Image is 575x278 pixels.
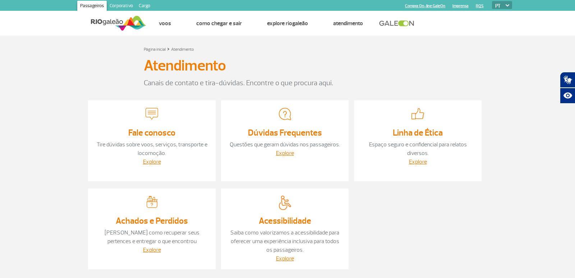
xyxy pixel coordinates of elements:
a: Imprensa [452,4,469,8]
a: Explore [143,158,161,165]
h3: Atendimento [144,57,226,75]
a: Espaço seguro e confidencial para relatos diversos. [369,141,467,157]
a: Linha de Ética [393,127,443,138]
a: Cargo [136,1,153,12]
a: Corporativo [107,1,136,12]
p: Canais de contato e tira-dúvidas. Encontre o que procura aqui. [144,78,431,88]
a: Dúvidas Frequentes [248,127,322,138]
a: Achados e Perdidos [116,215,188,226]
a: Explore [276,255,294,262]
a: Página inicial [144,47,166,52]
a: Fale conosco [128,127,175,138]
a: Tire dúvidas sobre voos, serviços, transporte e locomoção. [97,141,207,157]
button: Abrir tradutor de língua de sinais. [560,72,575,88]
div: Plugin de acessibilidade da Hand Talk. [560,72,575,104]
a: Explore [276,150,294,157]
a: Questões que geram dúvidas nos passageiros. [230,141,340,148]
a: Explore [143,246,161,254]
a: Compra On-line GaleOn [405,4,445,8]
a: [PERSON_NAME] como recuperar seus pertences e entregar o que encontrou [105,229,199,245]
a: Atendimento [333,20,363,27]
a: RQS [476,4,484,8]
a: Acessibilidade [259,215,311,226]
button: Abrir recursos assistivos. [560,88,575,104]
a: Atendimento [171,47,194,52]
a: > [167,45,170,53]
a: Como chegar e sair [196,20,242,27]
a: Voos [159,20,171,27]
a: Passageiros [77,1,107,12]
a: Explore [409,158,427,165]
a: Explore RIOgaleão [267,20,308,27]
a: Saiba como valorizamos a acessibilidade para oferecer uma experiência inclusiva para todos os pas... [230,229,339,254]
